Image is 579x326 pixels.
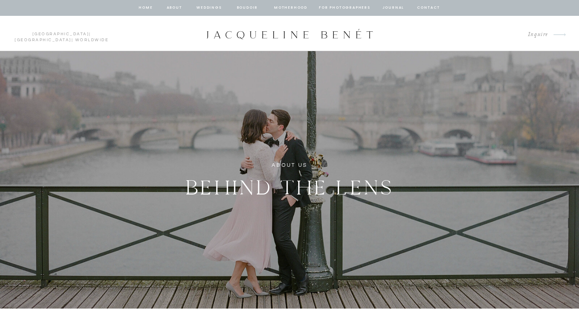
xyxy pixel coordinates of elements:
a: BOUDOIR [236,4,259,11]
a: [GEOGRAPHIC_DATA] [15,38,72,42]
p: | | Worldwide [11,31,112,36]
h1: ABOUT US [225,161,354,170]
a: home [138,4,153,11]
a: about [166,4,183,11]
a: Motherhood [274,4,307,11]
a: [GEOGRAPHIC_DATA] [32,32,90,36]
a: contact [416,4,441,11]
a: Weddings [196,4,223,11]
a: journal [381,4,406,11]
a: for photographers [319,4,370,11]
a: Inquire [522,29,548,40]
h2: BEHIND THE LENS [175,172,404,199]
